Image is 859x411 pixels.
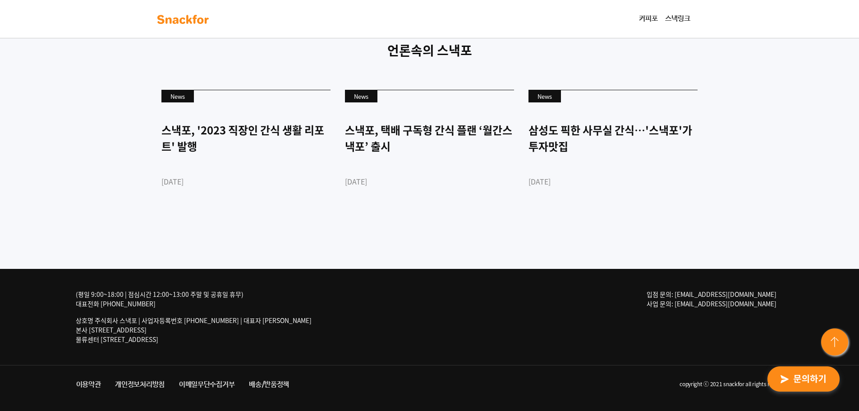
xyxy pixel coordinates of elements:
div: News [161,90,194,103]
a: 이메일무단수집거부 [172,377,242,393]
div: 스낵포, '2023 직장인 간식 생활 리포트' 발행 [161,122,331,154]
span: 입점 문의: [EMAIL_ADDRESS][DOMAIN_NAME] 사업 문의: [EMAIL_ADDRESS][DOMAIN_NAME] [647,290,776,308]
a: 이용약관 [69,377,108,393]
a: News 스낵포, '2023 직장인 간식 생활 리포트' 발행 [DATE] [161,90,331,218]
img: floating-button [819,327,852,359]
img: background-main-color.svg [155,12,211,27]
a: 홈 [3,286,60,309]
div: 삼성도 픽한 사무실 간식…'스낵포'가 투자맛집 [528,122,698,154]
a: 스낵링크 [661,10,694,28]
div: 스낵포, 택배 구독형 간식 플랜 ‘월간스낵포’ 출시 [345,122,514,154]
div: (평일 9:00~18:00 | 점심시간 12:00~13:00 주말 및 공휴일 휴무) 대표전화 [PHONE_NUMBER] [76,290,312,309]
a: News 스낵포, 택배 구독형 간식 플랜 ‘월간스낵포’ 출시 [DATE] [345,90,514,218]
div: [DATE] [161,176,331,187]
div: News [345,90,377,103]
div: [DATE] [345,176,514,187]
span: 대화 [83,300,93,307]
a: 커피포 [635,10,661,28]
div: [DATE] [528,176,698,187]
span: 설정 [139,300,150,307]
span: 홈 [28,300,34,307]
a: 배송/반품정책 [242,377,296,393]
p: 언론속의 스낵포 [155,41,705,60]
p: 상호명 주식회사 스낵포 | 사업자등록번호 [PHONE_NUMBER] | 대표자 [PERSON_NAME] 본사 [STREET_ADDRESS] 물류센터 [STREET_ADDRESS] [76,316,312,344]
li: copyright ⓒ 2021 snackfor all rights reserved. [296,377,790,393]
a: 대화 [60,286,116,309]
a: 개인정보처리방침 [108,377,172,393]
a: News 삼성도 픽한 사무실 간식…'스낵포'가 투자맛집 [DATE] [528,90,698,218]
div: News [528,90,561,103]
a: 설정 [116,286,173,309]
